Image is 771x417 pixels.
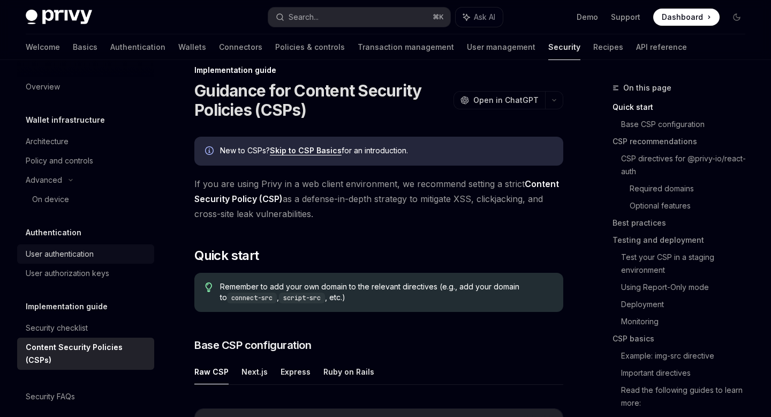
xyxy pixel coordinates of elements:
button: Express [281,359,311,384]
button: Raw CSP [194,359,229,384]
button: Next.js [241,359,268,384]
code: script-src [279,293,325,303]
div: Search... [289,11,319,24]
div: User authentication [26,248,94,260]
a: Security FAQs [17,387,154,406]
a: Monitoring [621,313,754,330]
a: User authorization keys [17,264,154,283]
a: Demo [577,12,598,23]
a: User authentication [17,244,154,264]
span: Quick start [194,247,259,264]
svg: Info [205,146,216,157]
a: Quick start [613,99,754,116]
button: Toggle dark mode [728,9,745,26]
span: On this page [623,81,671,94]
code: connect-src [227,293,277,303]
span: If you are using Privy in a web client environment, we recommend setting a strict as a defense-in... [194,176,563,221]
a: Read the following guides to learn more: [621,382,754,412]
button: Ask AI [456,8,503,27]
a: Wallets [178,34,206,60]
div: Security checklist [26,322,88,334]
span: Dashboard [662,12,703,23]
a: Connectors [219,34,262,60]
h5: Authentication [26,226,81,239]
a: Best practices [613,214,754,232]
a: Recipes [593,34,623,60]
span: Remember to add your own domain to the relevant directives (e.g., add your domain to , , etc.) [220,281,553,303]
h5: Wallet infrastructure [26,114,105,126]
a: Testing and deployment [613,232,754,249]
button: Ruby on Rails [323,359,374,384]
a: Example: img-src directive [621,347,754,364]
div: Overview [26,80,60,93]
a: Welcome [26,34,60,60]
img: dark logo [26,10,92,25]
a: Optional features [630,197,754,214]
a: Policy and controls [17,151,154,170]
button: Search...⌘K [268,8,450,27]
a: Basics [73,34,97,60]
a: Dashboard [653,9,720,26]
a: Architecture [17,132,154,151]
a: API reference [636,34,687,60]
div: Content Security Policies (CSPs) [26,341,148,367]
span: Base CSP configuration [194,338,311,353]
h1: Guidance for Content Security Policies (CSPs) [194,81,449,120]
div: Security FAQs [26,390,75,403]
div: Advanced [26,174,62,187]
a: Base CSP configuration [621,116,754,133]
a: CSP recommendations [613,133,754,150]
span: Ask AI [474,12,495,23]
a: User management [467,34,535,60]
a: Security [548,34,580,60]
a: Skip to CSP Basics [270,146,342,155]
a: Test your CSP in a staging environment [621,249,754,279]
div: New to CSPs? for an introduction. [220,145,553,157]
a: On device [17,190,154,209]
a: Policies & controls [275,34,345,60]
div: Policy and controls [26,154,93,167]
a: Overview [17,77,154,96]
a: Important directives [621,364,754,382]
a: Security checklist [17,318,154,338]
span: Open in ChatGPT [473,95,539,106]
div: Implementation guide [194,65,563,76]
div: On device [32,193,69,206]
div: Architecture [26,135,69,148]
a: Deployment [621,296,754,313]
span: ⌘ K [433,13,444,21]
a: Content Security Policies (CSPs) [17,338,154,370]
a: Using Report-Only mode [621,279,754,296]
a: Authentication [110,34,165,60]
a: Transaction management [358,34,454,60]
a: Support [611,12,640,23]
a: Required domains [630,180,754,197]
a: CSP basics [613,330,754,347]
h5: Implementation guide [26,300,108,313]
svg: Tip [205,282,213,292]
a: CSP directives for @privy-io/react-auth [621,150,754,180]
button: Open in ChatGPT [453,91,545,109]
div: User authorization keys [26,267,109,280]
